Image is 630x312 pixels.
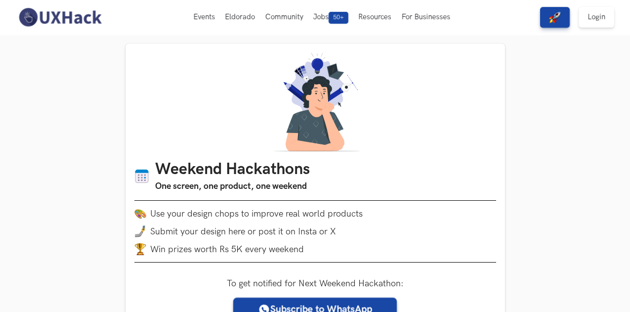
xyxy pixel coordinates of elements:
[268,52,363,151] img: A designer thinking
[134,243,146,255] img: trophy.png
[134,208,496,220] li: Use your design chops to improve real world products
[155,160,310,179] h1: Weekend Hackathons
[549,11,561,23] img: rocket
[134,225,146,237] img: mobile-in-hand.png
[227,278,404,289] label: To get notified for Next Weekend Hackathon:
[579,7,614,28] a: Login
[329,12,348,24] span: 50+
[134,169,149,184] img: Calendar icon
[134,208,146,220] img: palette.png
[134,243,496,255] li: Win prizes worth Rs 5K every weekend
[150,226,336,237] span: Submit your design here or post it on Insta or X
[155,179,310,193] h3: One screen, one product, one weekend
[16,7,104,28] img: UXHack-logo.png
